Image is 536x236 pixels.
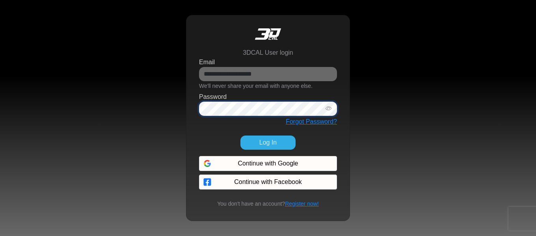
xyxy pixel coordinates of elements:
iframe: Botón Iniciar sesión con Google [195,155,341,173]
button: Log In [240,136,296,150]
a: Register now! [285,201,319,207]
button: Continue with Facebook [199,175,337,190]
label: Password [199,92,227,102]
span: Continue with Facebook [234,177,302,187]
h6: 3DCAL User login [243,49,293,56]
label: Email [199,58,215,67]
small: You don't have an account? [212,200,323,208]
small: We'll never share your email with anyone else. [199,83,313,89]
a: Forgot Password? [286,118,337,125]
